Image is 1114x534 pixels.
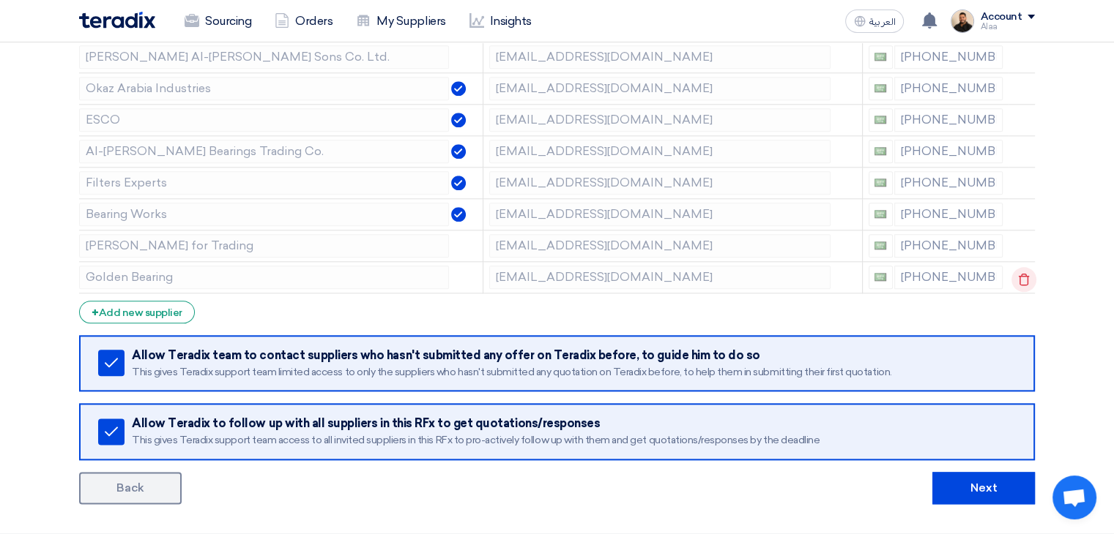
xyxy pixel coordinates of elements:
[869,17,895,27] span: العربية
[458,5,543,37] a: Insights
[451,113,466,127] img: Verified Account
[489,77,831,100] input: Email
[489,234,831,257] input: Email
[132,348,1014,363] div: Allow Teradix team to contact suppliers who hasn't submitted any offer on Teradix before, to guid...
[489,45,831,69] input: Email
[79,77,449,100] input: Supplier Name
[79,140,449,163] input: Supplier Name
[1052,475,1096,519] div: Open chat
[132,416,1014,431] div: Allow Teradix to follow up with all suppliers in this RFx to get quotations/responses
[173,5,263,37] a: Sourcing
[79,108,449,132] input: Supplier Name
[980,23,1035,31] div: Alaa
[451,144,466,159] img: Verified Account
[263,5,344,37] a: Orders
[344,5,457,37] a: My Suppliers
[845,10,904,33] button: العربية
[79,171,449,195] input: Supplier Name
[132,366,1014,379] div: This gives Teradix support team limited access to only the suppliers who hasn't submitted any quo...
[79,45,449,69] input: Supplier Name
[79,12,155,29] img: Teradix logo
[980,11,1022,23] div: Account
[451,176,466,190] img: Verified Account
[79,472,182,504] a: Back
[451,81,466,96] img: Verified Account
[951,10,974,33] img: MAA_1717931611039.JPG
[489,203,831,226] input: Email
[79,301,195,323] div: Add new supplier
[79,203,449,226] input: Supplier Name
[79,266,449,289] input: Supplier Name
[132,434,1014,447] div: This gives Teradix support team access to all invited suppliers in this RFx to pro-actively follo...
[79,234,449,257] input: Supplier Name
[489,108,831,132] input: Email
[489,140,831,163] input: Email
[489,266,831,289] input: Email
[932,472,1035,504] button: Next
[92,306,99,320] span: +
[489,171,831,195] input: Email
[451,207,466,222] img: Verified Account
